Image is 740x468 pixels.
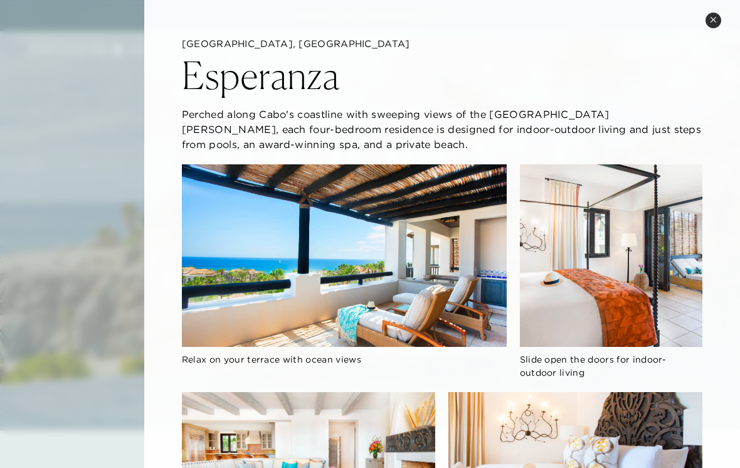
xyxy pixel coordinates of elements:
h2: Esperanza [182,56,340,94]
span: Relax on your terrace with ocean views [182,354,361,365]
p: Perched along Cabo's coastline with sweeping views of the [GEOGRAPHIC_DATA][PERSON_NAME], each fo... [182,107,702,152]
h5: [GEOGRAPHIC_DATA], [GEOGRAPHIC_DATA] [182,38,702,50]
span: Slide open the doors for indoor-outdoor living [520,354,667,378]
iframe: Qualified Messenger [682,410,740,468]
